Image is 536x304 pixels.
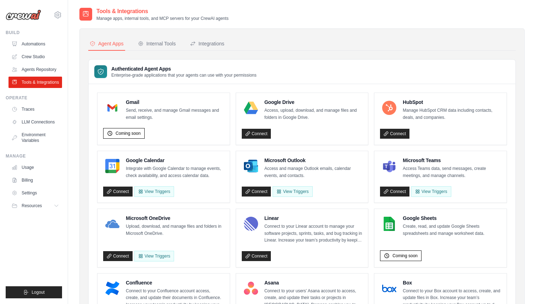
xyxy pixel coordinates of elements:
a: Connect [380,129,409,139]
button: View Triggers [134,186,174,197]
p: Access, upload, download, and manage files and folders in Google Drive. [264,107,363,121]
p: Access Teams data, send messages, create meetings, and manage channels. [403,165,501,179]
a: Usage [9,162,62,173]
span: Logout [32,289,45,295]
p: Send, receive, and manage Gmail messages and email settings. [126,107,224,121]
button: Resources [9,200,62,211]
: View Triggers [411,186,451,197]
button: Integrations [189,37,226,51]
h4: Linear [264,215,363,222]
span: Coming soon [116,131,141,136]
a: Billing [9,175,62,186]
img: Microsoft Teams Logo [382,159,396,173]
h4: HubSpot [403,99,501,106]
a: Automations [9,38,62,50]
img: HubSpot Logo [382,101,396,115]
div: Build [6,30,62,35]
h4: Gmail [126,99,224,106]
h3: Authenticated Agent Apps [111,65,257,72]
div: Operate [6,95,62,101]
a: Environment Variables [9,129,62,146]
img: Microsoft Outlook Logo [244,159,258,173]
img: Google Calendar Logo [105,159,119,173]
: View Triggers [134,251,174,261]
a: Settings [9,187,62,199]
img: Microsoft OneDrive Logo [105,217,119,231]
a: Connect [103,187,133,197]
: View Triggers [273,186,312,197]
p: Create, read, and update Google Sheets spreadsheets and manage worksheet data. [403,223,501,237]
a: Connect [242,251,271,261]
h4: Google Sheets [403,215,501,222]
img: Google Sheets Logo [382,217,396,231]
img: Google Drive Logo [244,101,258,115]
span: Coming soon [392,253,418,259]
a: Crew Studio [9,51,62,62]
p: Manage HubSpot CRM data including contacts, deals, and companies. [403,107,501,121]
a: Tools & Integrations [9,77,62,88]
span: Resources [22,203,42,209]
h4: Google Drive [264,99,363,106]
button: Internal Tools [136,37,177,51]
button: Agent Apps [88,37,125,51]
div: Integrations [190,40,224,47]
div: Agent Apps [90,40,124,47]
div: Internal Tools [138,40,176,47]
p: Manage apps, internal tools, and MCP servers for your CrewAI agents [96,16,229,21]
img: Asana Logo [244,281,258,295]
h4: Google Calendar [126,157,224,164]
p: Connect to your Linear account to manage your software projects, sprints, tasks, and bug tracking... [264,223,363,244]
h4: Microsoft Outlook [264,157,363,164]
p: Integrate with Google Calendar to manage events, check availability, and access calendar data. [126,165,224,179]
img: Confluence Logo [105,281,119,295]
div: Manage [6,153,62,159]
button: Logout [6,286,62,298]
a: Connect [242,129,271,139]
p: Access and manage Outlook emails, calendar events, and contacts. [264,165,363,179]
h4: Confluence [126,279,224,286]
p: Enterprise-grade applications that your agents can use with your permissions [111,72,257,78]
img: Gmail Logo [105,101,119,115]
img: Box Logo [382,281,396,295]
a: Agents Repository [9,64,62,75]
img: Logo [6,10,41,20]
a: LLM Connections [9,116,62,128]
p: Upload, download, and manage files and folders in Microsoft OneDrive. [126,223,224,237]
h4: Microsoft Teams [403,157,501,164]
h4: Box [403,279,501,286]
a: Connect [242,187,271,197]
a: Connect [103,251,133,261]
a: Traces [9,104,62,115]
a: Connect [380,187,409,197]
h4: Asana [264,279,363,286]
h2: Tools & Integrations [96,7,229,16]
img: Linear Logo [244,217,258,231]
h4: Microsoft OneDrive [126,215,224,222]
